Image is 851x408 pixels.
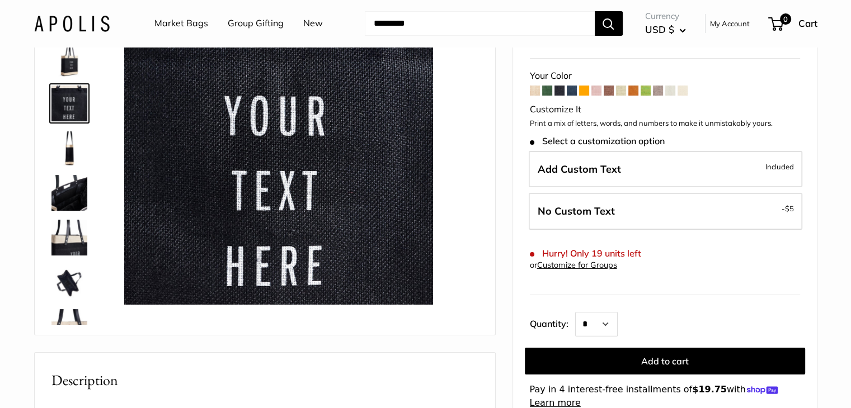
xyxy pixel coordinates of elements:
button: Add to cart [525,348,805,374]
button: Search [595,11,623,36]
a: description_The red cross stitch represents our standard for quality and craftsmanship. [49,307,90,347]
a: Group Gifting [228,15,284,32]
a: description_Inner pocket good for daily drivers. [49,173,90,213]
span: - [782,202,794,215]
img: Market Tote in Black [51,130,87,166]
span: Select a customization option [530,136,665,146]
span: $5 [785,204,794,213]
a: Customize for Groups [537,260,617,270]
span: Cart [798,17,817,29]
a: New [303,15,323,32]
a: Market Tote in Black [49,128,90,168]
button: USD $ [645,21,686,39]
span: Included [765,160,794,173]
span: 0 [779,13,791,25]
img: Apolis [34,15,110,31]
div: or [530,258,617,273]
img: description_The red cross stitch represents our standard for quality and craftsmanship. [51,309,87,345]
span: Add Custom Text [538,163,621,175]
img: description_Water resistant inner liner. [51,264,87,300]
img: description_Super soft long leather handles. [51,220,87,255]
h2: Description [51,369,478,391]
a: description_Water resistant inner liner. [49,262,90,302]
label: Quantity: [530,309,575,336]
img: description_Custom printed text with eco-friendly ink. [51,86,87,121]
a: description_Super soft long leather handles. [49,217,90,258]
span: USD $ [645,23,674,35]
a: My Account [710,17,750,30]
a: description_Custom printed text with eco-friendly ink. [49,83,90,124]
img: Market Tote in Black [51,41,87,77]
label: Leave Blank [529,193,802,230]
img: description_Inner pocket good for daily drivers. [51,175,87,211]
input: Search... [365,11,595,36]
p: Print a mix of letters, words, and numbers to make it unmistakably yours. [530,118,800,129]
div: Your Color [530,68,800,84]
span: Hurry! Only 19 units left [530,248,641,259]
a: Market Tote in Black [49,39,90,79]
a: Market Bags [154,15,208,32]
label: Add Custom Text [529,151,802,188]
span: Currency [645,8,686,24]
a: 0 Cart [769,15,817,32]
div: Customize It [530,101,800,118]
span: No Custom Text [538,205,615,217]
